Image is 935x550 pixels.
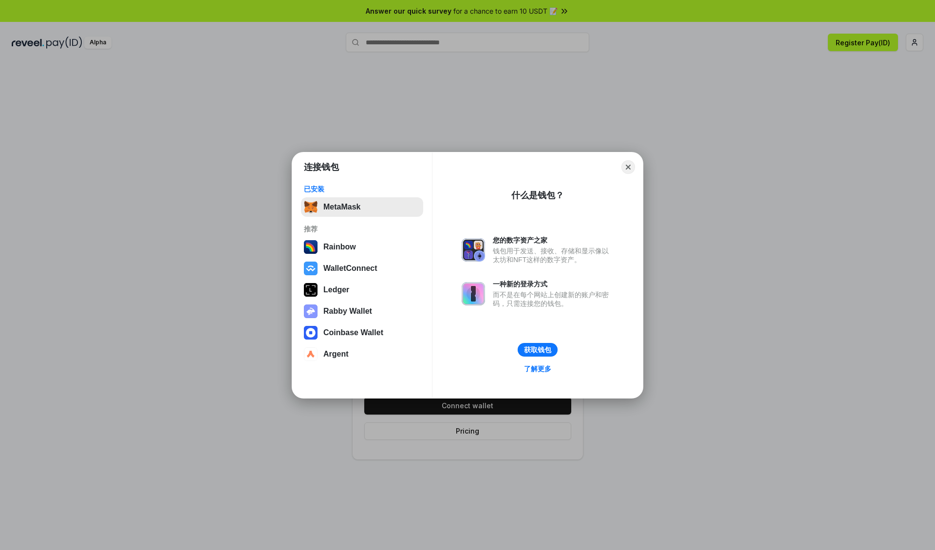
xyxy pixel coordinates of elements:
[323,243,356,251] div: Rainbow
[304,161,339,173] h1: 连接钱包
[304,240,318,254] img: svg+xml,%3Csvg%20width%3D%22120%22%20height%3D%22120%22%20viewBox%3D%220%200%20120%20120%22%20fil...
[511,190,564,201] div: 什么是钱包？
[524,364,551,373] div: 了解更多
[304,283,318,297] img: svg+xml,%3Csvg%20xmlns%3D%22http%3A%2F%2Fwww.w3.org%2F2000%2Fsvg%22%20width%3D%2228%22%20height%3...
[493,247,614,264] div: 钱包用于发送、接收、存储和显示像以太坊和NFT这样的数字资产。
[301,323,423,342] button: Coinbase Wallet
[301,237,423,257] button: Rainbow
[323,350,349,359] div: Argent
[493,236,614,245] div: 您的数字资产之家
[518,362,557,375] a: 了解更多
[304,347,318,361] img: svg+xml,%3Csvg%20width%3D%2228%22%20height%3D%2228%22%20viewBox%3D%220%200%2028%2028%22%20fill%3D...
[323,328,383,337] div: Coinbase Wallet
[323,307,372,316] div: Rabby Wallet
[301,302,423,321] button: Rabby Wallet
[323,264,377,273] div: WalletConnect
[304,200,318,214] img: svg+xml,%3Csvg%20fill%3D%22none%22%20height%3D%2233%22%20viewBox%3D%220%200%2035%2033%22%20width%...
[301,197,423,217] button: MetaMask
[301,344,423,364] button: Argent
[304,225,420,233] div: 推荐
[462,238,485,262] img: svg+xml,%3Csvg%20xmlns%3D%22http%3A%2F%2Fwww.w3.org%2F2000%2Fsvg%22%20fill%3D%22none%22%20viewBox...
[323,203,360,211] div: MetaMask
[301,259,423,278] button: WalletConnect
[621,160,635,174] button: Close
[462,282,485,305] img: svg+xml,%3Csvg%20xmlns%3D%22http%3A%2F%2Fwww.w3.org%2F2000%2Fsvg%22%20fill%3D%22none%22%20viewBox...
[304,326,318,340] img: svg+xml,%3Csvg%20width%3D%2228%22%20height%3D%2228%22%20viewBox%3D%220%200%2028%2028%22%20fill%3D...
[323,285,349,294] div: Ledger
[304,262,318,275] img: svg+xml,%3Csvg%20width%3D%2228%22%20height%3D%2228%22%20viewBox%3D%220%200%2028%2028%22%20fill%3D...
[518,343,558,357] button: 获取钱包
[493,280,614,288] div: 一种新的登录方式
[524,345,551,354] div: 获取钱包
[304,185,420,193] div: 已安装
[493,290,614,308] div: 而不是在每个网站上创建新的账户和密码，只需连接您的钱包。
[301,280,423,300] button: Ledger
[304,304,318,318] img: svg+xml,%3Csvg%20xmlns%3D%22http%3A%2F%2Fwww.w3.org%2F2000%2Fsvg%22%20fill%3D%22none%22%20viewBox...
